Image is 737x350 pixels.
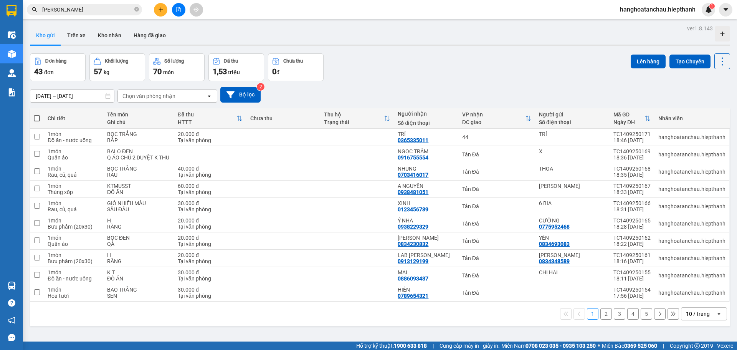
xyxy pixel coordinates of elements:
div: Ghi chú [107,119,170,125]
div: 30.000 đ [178,200,243,206]
div: Nhân viên [658,115,725,121]
button: file-add [172,3,185,17]
div: TC1409250168 [613,166,651,172]
div: 18:36 [DATE] [613,154,651,161]
div: 20.000 đ [178,252,243,258]
div: 60.000 đ [178,183,243,189]
div: ver 1.8.143 [687,24,713,33]
div: TC1409250167 [613,183,651,189]
div: TRÍ [398,131,454,137]
div: Tản Đà [462,255,531,261]
span: aim [193,7,199,12]
div: Tại văn phòng [178,206,243,212]
div: 20.000 đ [178,131,243,137]
div: 18:46 [DATE] [613,137,651,143]
div: hanghoatanchau.hiepthanh [658,169,725,175]
div: SEN [107,293,170,299]
div: RĂNG [107,224,170,230]
div: KTMUSST [107,183,170,189]
div: Tại văn phòng [178,241,243,247]
img: warehouse-icon [8,31,16,39]
button: plus [154,3,167,17]
div: Tản Đà [462,151,531,158]
div: Người nhận [398,111,454,117]
div: VP nhận [462,111,525,118]
div: BẢO THỊNH [398,235,454,241]
div: BAO TRẮNG [107,287,170,293]
div: Chưa thu [250,115,316,121]
div: TC1409250165 [613,217,651,224]
div: H [107,252,170,258]
div: BẮP [107,137,170,143]
img: warehouse-icon [8,69,16,77]
div: 0938481051 [398,189,428,195]
div: Ngày ĐH [613,119,644,125]
div: 1 món [48,217,99,224]
span: 0 [272,67,276,76]
input: Select a date range. [30,90,114,102]
div: Tại văn phòng [178,293,243,299]
div: 1 món [48,287,99,293]
span: đơn [44,69,54,75]
div: Rau, củ, quả [48,172,99,178]
div: 17:56 [DATE] [613,293,651,299]
button: Bộ lọc [220,87,261,103]
div: Tản Đà [462,169,531,175]
div: 18:11 [DATE] [613,275,651,282]
button: 4 [627,308,639,320]
div: TUẤN HUỆ [539,183,606,189]
div: Tại văn phòng [178,275,243,282]
span: plus [158,7,164,12]
div: 30.000 đ [178,269,243,275]
button: Trên xe [61,26,92,45]
div: 1 món [48,131,99,137]
span: ⚪️ [598,344,600,347]
span: | [663,342,664,350]
th: Toggle SortBy [458,108,535,129]
div: Số điện thoại [398,120,454,126]
div: hanghoatanchau.hiepthanh [658,290,725,296]
span: copyright [694,343,700,348]
button: Tạo Chuyến [669,55,711,68]
button: Lên hàng [631,55,666,68]
div: Người gửi [539,111,606,118]
div: 18:33 [DATE] [613,189,651,195]
div: TC1409250166 [613,200,651,206]
div: RAU [107,172,170,178]
div: YẾN [539,235,606,241]
img: icon-new-feature [705,6,712,13]
div: Tản Đà [462,290,531,296]
div: BỌC TRẮNG [107,166,170,172]
div: 18:31 [DATE] [613,206,651,212]
div: 0834693083 [539,241,570,247]
span: question-circle [8,299,15,307]
strong: 0708 023 035 - 0935 103 250 [525,343,596,349]
div: Quần áo [48,154,99,161]
button: Kho gửi [30,26,61,45]
span: Cung cấp máy in - giấy in: [440,342,499,350]
span: Miền Nam [501,342,596,350]
div: H [107,217,170,224]
div: 44 [462,134,531,140]
div: 0916755554 [398,154,428,161]
span: message [8,334,15,341]
div: NHUNG [398,166,454,172]
button: 3 [614,308,625,320]
div: hanghoatanchau.hiepthanh [658,238,725,244]
div: Tản Đà [462,186,531,192]
div: 30.000 đ [178,287,243,293]
span: 70 [153,67,162,76]
span: món [163,69,174,75]
div: Q ÁO CHÚ 2 DUYỆT K THU [107,154,170,161]
div: 20.000 đ [178,217,243,224]
span: 1,53 [213,67,227,76]
div: 1 món [48,200,99,206]
div: Số lượng [164,58,184,64]
img: warehouse-icon [8,50,16,58]
div: Bưu phẩm (20x30) [48,258,99,264]
div: 1 món [48,269,99,275]
div: MINH TRÍ [539,252,606,258]
div: 0703416017 [398,172,428,178]
button: Chưa thu0đ [268,53,324,81]
span: close-circle [134,6,139,13]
